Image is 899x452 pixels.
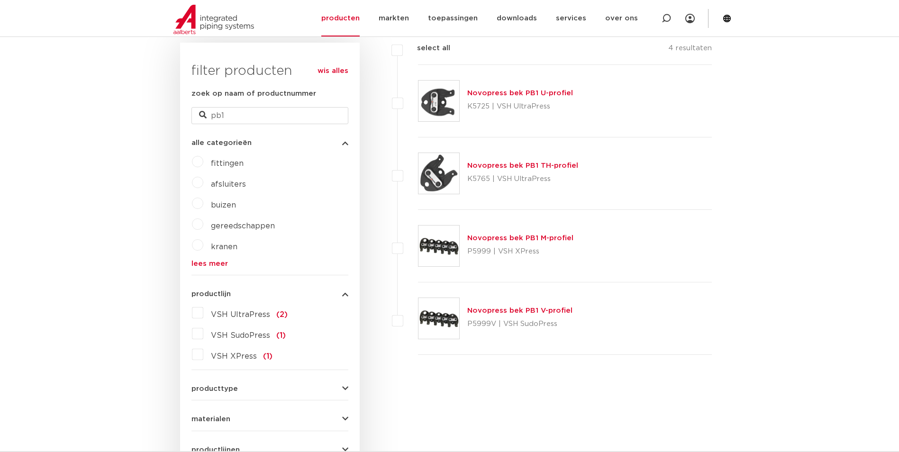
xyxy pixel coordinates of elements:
[211,353,257,360] span: VSH XPress
[211,201,236,209] a: buizen
[191,290,348,298] button: productlijn
[211,222,275,230] a: gereedschappen
[191,62,348,81] h3: filter producten
[263,353,272,360] span: (1)
[467,172,578,187] p: K5765 | VSH UltraPress
[191,416,230,423] span: materialen
[418,226,459,266] img: Thumbnail for Novopress bek PB1 M-profiel
[211,181,246,188] a: afsluiters
[191,385,238,392] span: producttype
[191,260,348,267] a: lees meer
[211,160,244,167] a: fittingen
[191,139,252,146] span: alle categorieën
[191,88,316,99] label: zoek op naam of productnummer
[211,332,270,339] span: VSH SudoPress
[418,153,459,194] img: Thumbnail for Novopress bek PB1 TH-profiel
[211,311,270,318] span: VSH UltraPress
[467,316,572,332] p: P5999V | VSH SudoPress
[318,65,348,77] a: wis alles
[191,416,348,423] button: materialen
[467,99,573,114] p: K5725 | VSH UltraPress
[276,332,286,339] span: (1)
[211,243,237,251] a: kranen
[418,81,459,121] img: Thumbnail for Novopress bek PB1 U-profiel
[467,90,573,97] a: Novopress bek PB1 U-profiel
[191,139,348,146] button: alle categorieën
[276,311,288,318] span: (2)
[191,107,348,124] input: zoeken
[668,43,712,57] p: 4 resultaten
[418,298,459,339] img: Thumbnail for Novopress bek PB1 V-profiel
[191,290,231,298] span: productlijn
[467,235,573,242] a: Novopress bek PB1 M-profiel
[467,307,572,314] a: Novopress bek PB1 V-profiel
[191,385,348,392] button: producttype
[467,244,573,259] p: P5999 | VSH XPress
[467,162,578,169] a: Novopress bek PB1 TH-profiel
[403,43,450,54] label: select all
